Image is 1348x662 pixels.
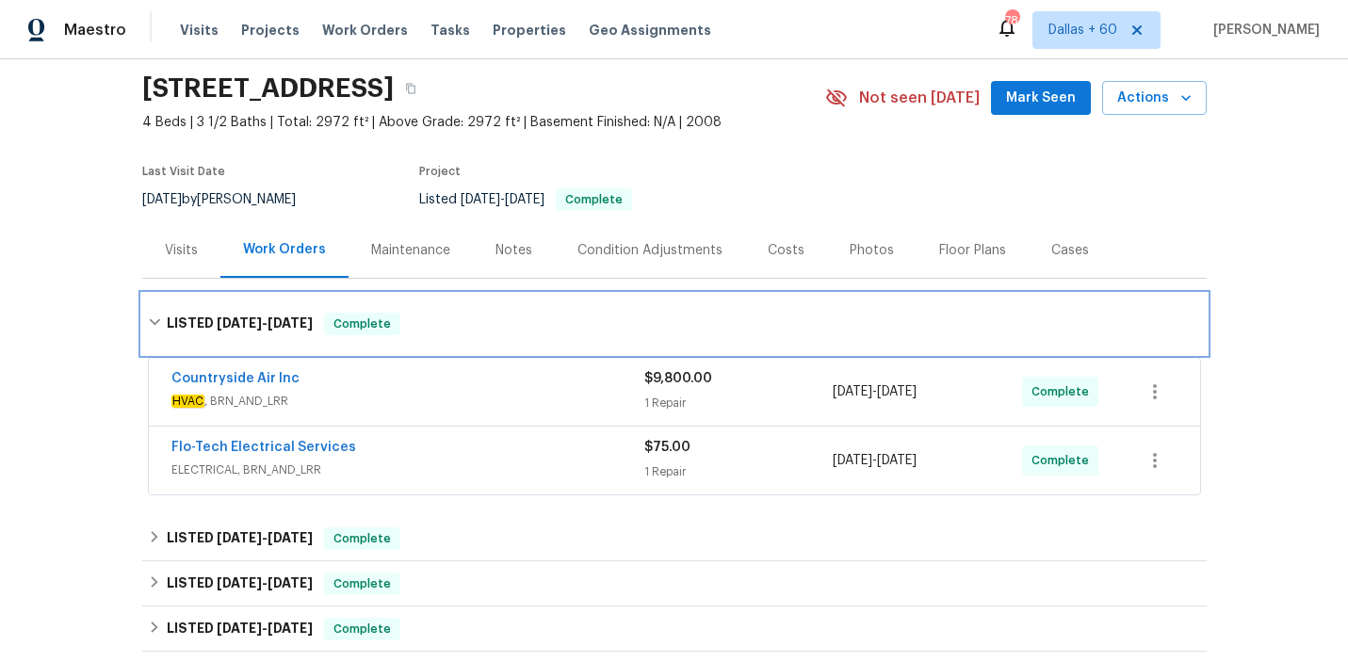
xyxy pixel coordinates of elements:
a: Countryside Air Inc [171,372,300,385]
div: Costs [768,241,804,260]
span: Dallas + 60 [1048,21,1117,40]
span: Complete [326,315,398,333]
span: Complete [326,529,398,548]
span: - [217,576,313,589]
span: Complete [1031,451,1096,470]
div: 1 Repair [644,394,834,412]
div: by [PERSON_NAME] [142,188,318,211]
h6: LISTED [167,618,313,640]
span: Maestro [64,21,126,40]
span: - [833,382,917,401]
span: Actions [1117,87,1192,110]
span: - [217,622,313,635]
span: ELECTRICAL, BRN_AND_LRR [171,460,644,479]
span: [DATE] [217,576,262,589]
span: Last Visit Date [142,166,225,177]
span: $9,800.00 [644,372,712,385]
span: 4 Beds | 3 1/2 Baths | Total: 2972 ft² | Above Grade: 2972 ft² | Basement Finished: N/A | 2008 [142,113,825,132]
span: $75.00 [644,441,690,454]
span: [DATE] [877,385,917,398]
span: Tasks [430,24,470,37]
div: Work Orders [243,240,326,259]
h6: LISTED [167,573,313,595]
div: LISTED [DATE]-[DATE]Complete [142,561,1207,606]
span: [DATE] [142,193,182,206]
button: Actions [1102,81,1207,116]
span: , BRN_AND_LRR [171,392,644,411]
span: - [461,193,544,206]
span: - [217,531,313,544]
div: Photos [850,241,894,260]
span: [DATE] [217,531,262,544]
span: - [833,451,917,470]
span: Complete [558,194,630,205]
button: Copy Address [394,72,428,105]
button: Mark Seen [991,81,1091,116]
span: [DATE] [877,454,917,467]
span: Visits [180,21,219,40]
div: LISTED [DATE]-[DATE]Complete [142,516,1207,561]
a: Flo-Tech Electrical Services [171,441,356,454]
span: [DATE] [268,316,313,330]
h6: LISTED [167,313,313,335]
div: Notes [495,241,532,260]
span: Mark Seen [1006,87,1076,110]
span: Work Orders [322,21,408,40]
div: 1 Repair [644,462,834,481]
span: Complete [326,574,398,593]
span: Complete [1031,382,1096,401]
div: 784 [1005,11,1018,30]
h6: LISTED [167,527,313,550]
div: Condition Adjustments [577,241,723,260]
span: [PERSON_NAME] [1206,21,1320,40]
span: Listed [419,193,632,206]
span: Projects [241,21,300,40]
div: Maintenance [371,241,450,260]
span: Complete [326,620,398,638]
span: Properties [493,21,566,40]
span: [DATE] [833,454,872,467]
span: [DATE] [833,385,872,398]
span: Not seen [DATE] [859,89,980,107]
span: [DATE] [461,193,500,206]
span: [DATE] [217,316,262,330]
div: Cases [1051,241,1089,260]
span: [DATE] [268,622,313,635]
span: Project [419,166,461,177]
span: Geo Assignments [589,21,711,40]
div: LISTED [DATE]-[DATE]Complete [142,606,1207,652]
span: [DATE] [217,622,262,635]
h2: [STREET_ADDRESS] [142,79,394,98]
em: HVAC [171,395,204,408]
div: Floor Plans [939,241,1006,260]
div: Visits [165,241,198,260]
span: [DATE] [268,576,313,589]
div: LISTED [DATE]-[DATE]Complete [142,294,1207,354]
span: [DATE] [268,531,313,544]
span: - [217,316,313,330]
span: [DATE] [505,193,544,206]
